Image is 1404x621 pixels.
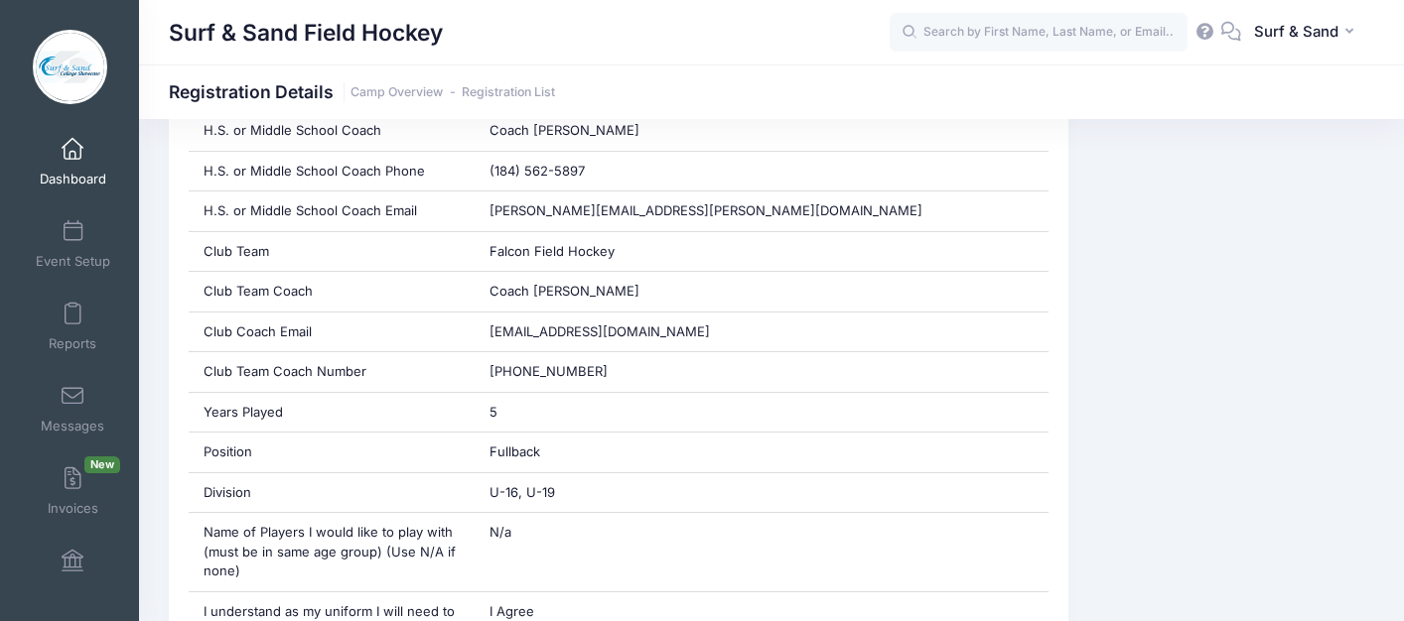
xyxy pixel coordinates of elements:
[33,30,107,104] img: Surf & Sand Field Hockey
[41,418,104,435] span: Messages
[169,81,555,102] h1: Registration Details
[462,85,555,100] a: Registration List
[84,456,120,473] span: New
[490,603,534,619] span: I Agree
[189,513,476,591] div: Name of Players I would like to play with (must be in same age group) (Use N/A if none)
[490,122,639,138] span: Coach [PERSON_NAME]
[189,352,476,392] div: Club Team Coach Number
[490,363,608,379] span: [PHONE_NUMBER]
[490,404,497,420] span: 5
[490,243,615,259] span: Falcon Field Hockey
[490,202,922,218] span: [PERSON_NAME][EMAIL_ADDRESS][PERSON_NAME][DOMAIN_NAME]
[26,374,120,443] a: Messages
[189,473,476,513] div: Division
[40,171,106,187] span: Dashboard
[490,484,555,500] span: U-16, U-19
[1241,10,1374,56] button: Surf & Sand
[26,209,120,279] a: Event Setup
[26,292,120,361] a: Reports
[26,127,120,196] a: Dashboard
[189,152,476,191] div: H.S. or Middle School Coach Phone
[1254,21,1338,43] span: Surf & Sand
[490,524,511,540] span: N/a
[26,456,120,526] a: InvoicesNew
[49,335,96,352] span: Reports
[351,85,443,100] a: Camp Overview
[48,500,98,517] span: Invoices
[490,283,639,299] span: Coach [PERSON_NAME]
[169,10,443,56] h1: Surf & Sand Field Hockey
[189,272,476,311] div: Club Team Coach
[26,539,120,608] a: Financials
[43,582,103,599] span: Financials
[189,111,476,151] div: H.S. or Middle School Coach
[490,323,710,339] span: [EMAIL_ADDRESS][DOMAIN_NAME]
[36,253,110,270] span: Event Setup
[189,393,476,433] div: Years Played
[189,312,476,352] div: Club Coach Email
[189,191,476,231] div: H.S. or Middle School Coach Email
[189,433,476,472] div: Position
[890,13,1188,53] input: Search by First Name, Last Name, or Email...
[189,232,476,272] div: Club Team
[490,443,540,459] span: Fullback
[490,163,585,179] span: (184) 562-5897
